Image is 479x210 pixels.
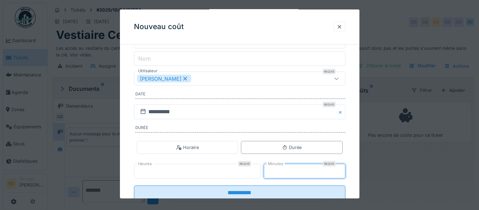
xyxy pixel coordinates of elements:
button: Close [338,104,345,119]
h3: Nouveau coût [134,22,184,31]
div: Requis [323,69,336,74]
div: Requis [323,161,336,167]
label: Minutes [267,161,285,167]
label: Durée [135,125,345,133]
div: Requis [323,102,336,107]
div: Requis [238,161,251,167]
label: Utilisateur [137,68,159,74]
div: [PERSON_NAME] [137,75,191,82]
div: Durée [282,144,302,151]
label: Heures [137,161,153,167]
label: Date [135,91,345,99]
div: Horaire [176,144,199,151]
label: Nom [137,54,152,63]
